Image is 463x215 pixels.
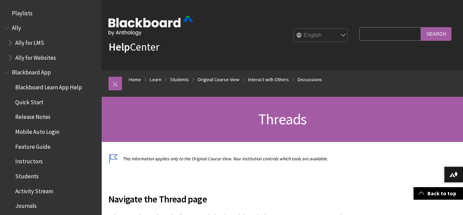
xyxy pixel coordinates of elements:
[15,82,82,91] span: Blackboard Learn App Help
[12,7,33,17] span: Playlists
[15,185,53,195] span: Activity Stream
[421,27,451,40] input: Search
[258,110,306,128] span: Threads
[15,171,39,180] span: Students
[15,141,51,150] span: Feature Guide
[170,75,189,84] a: Students
[198,75,239,84] a: Original Course View
[12,22,21,32] span: Ally
[129,75,141,84] a: Home
[248,75,289,84] a: Interact with Others
[4,7,98,19] nav: Book outline for Playlists
[15,111,51,121] span: Release Notes
[15,126,59,135] span: Mobile Auto Login
[294,29,348,42] select: Site Language Selector
[108,156,356,162] p: This information applies only to the Original Course View. Your institution controls which tools ...
[108,40,159,54] a: HelpCenter
[298,75,322,84] a: Discussions
[414,187,463,200] a: Back to top
[150,75,161,84] a: Learn
[15,96,43,106] span: Quick Start
[15,156,43,165] span: Instructors
[4,22,98,64] nav: Book outline for Anthology Ally Help
[108,16,193,36] img: Blackboard by Anthology
[108,40,130,54] strong: Help
[15,52,56,61] span: Ally for Websites
[15,200,37,210] span: Journals
[108,192,356,206] span: Navigate the Thread page
[15,37,44,46] span: Ally for LMS
[12,67,51,76] span: Blackboard App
